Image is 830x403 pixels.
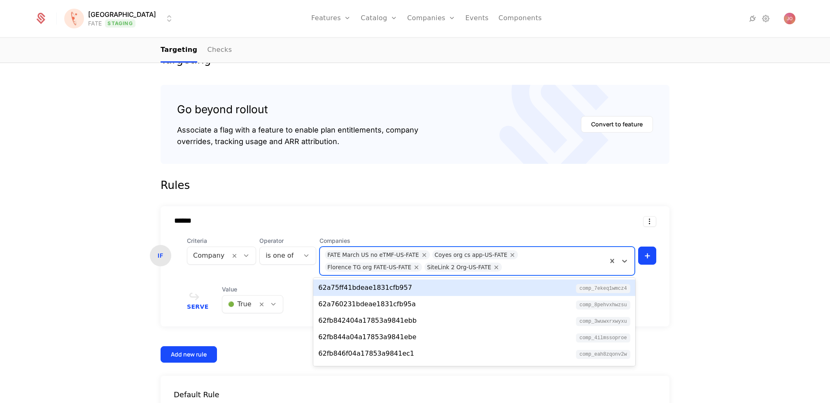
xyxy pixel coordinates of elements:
[318,299,416,309] div: 62a760231bdeae1831cfb95a
[319,237,635,245] span: Companies
[327,250,419,259] div: FATE March US no eTMF-US-FATE
[784,13,795,24] img: Jelena Obradovic
[67,9,174,28] button: Select environment
[638,247,656,265] button: +
[419,250,430,259] div: Remove FATE March US no eTMF-US-FATE
[318,365,412,375] div: 631b01272fecf16efca2832b
[576,333,630,342] span: comp_4iLMSsoProe
[581,116,653,133] button: Convert to feature
[435,250,508,259] div: Coyes org cs app-US-FATE
[327,263,411,272] div: Florence TG org FATE-US-FATE
[161,38,232,63] ul: Choose Sub Page
[491,263,502,272] div: Remove SiteLink 2 Org-US-FATE
[161,346,217,363] button: Add new rule
[105,19,135,28] span: Staging
[318,283,412,293] div: 62a75ff41bdeae1831cfb957
[761,14,771,23] a: Settings
[427,263,491,272] div: SiteLink 2 Org-US-FATE
[576,317,630,326] span: comp_3wUWxrXwYXu
[150,245,171,266] div: IF
[507,250,518,259] div: Remove Coyes org cs app-US-FATE
[161,38,669,63] nav: Main
[318,349,414,359] div: 62fb846f04a17853a9841ec1
[187,237,256,245] span: Criteria
[177,124,418,147] div: Associate a flag with a feature to enable plan entitlements, company overrides, tracking usage an...
[411,263,422,272] div: Remove Florence TG org FATE-US-FATE
[88,19,102,28] div: FATE
[222,285,283,294] span: Value
[161,38,197,63] a: Targeting
[187,304,209,310] span: Serve
[784,13,795,24] button: Open user button
[88,9,156,19] span: [GEOGRAPHIC_DATA]
[318,332,416,342] div: 62fb844a04a17853a9841ebe
[207,38,232,63] a: Checks
[161,177,669,193] div: Rules
[171,350,207,359] div: Add new rule
[64,9,84,28] img: Florence
[318,316,417,326] div: 62fb842404a17853a9841ebb
[161,54,669,65] div: Targeting
[576,350,630,359] span: comp_eAh8ZqonV2W
[748,14,758,23] a: Integrations
[643,216,656,227] button: Select action
[576,301,630,310] span: comp_8pEhVxhwzsu
[177,101,418,118] div: Go beyond rollout
[161,389,669,401] div: Default Rule
[576,284,630,293] span: comp_7eKEq1wmCz4
[259,237,316,245] span: Operator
